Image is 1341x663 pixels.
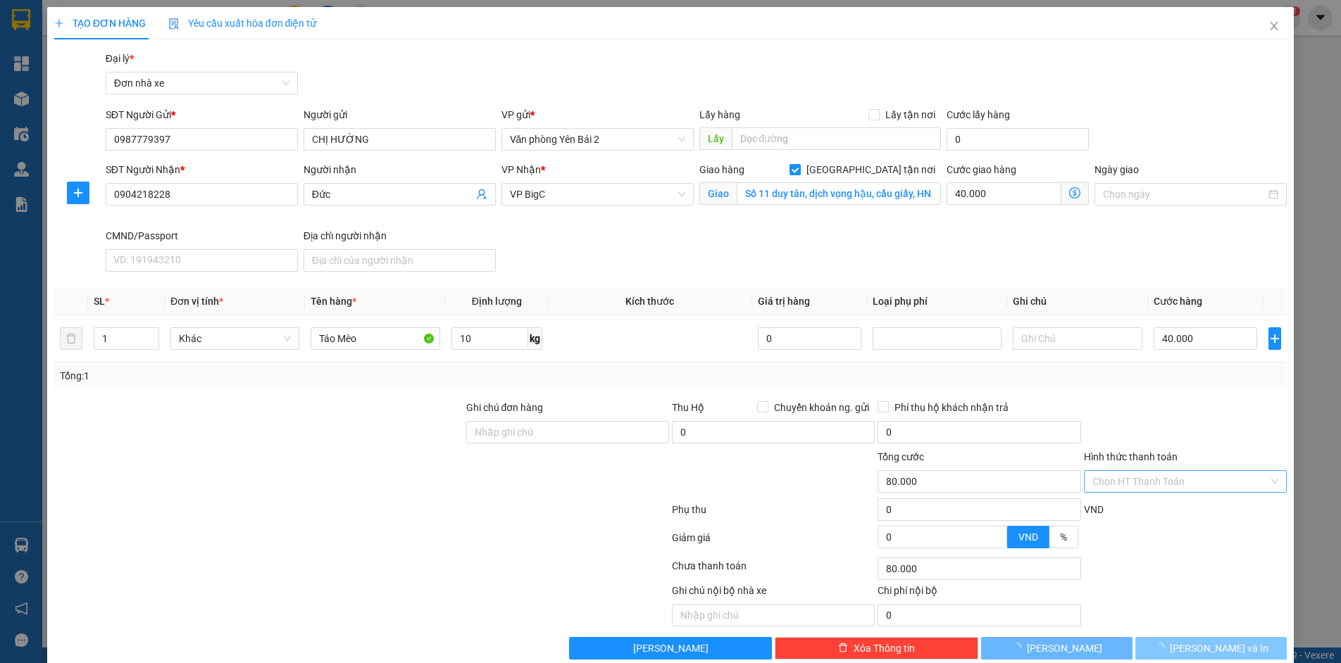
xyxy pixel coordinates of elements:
div: Người gửi [304,107,496,122]
div: Địa chỉ người nhận [304,228,496,244]
div: Chi phí nội bộ [878,583,1080,604]
span: close [1268,20,1280,32]
label: Ghi chú đơn hàng [466,402,544,413]
input: Ghi chú đơn hàng [466,421,669,443]
input: Cước giao hàng [947,182,1062,205]
span: Giao [699,182,737,205]
span: user-add [476,189,487,200]
input: 0 [758,327,861,350]
span: [GEOGRAPHIC_DATA] tận nơi [801,162,941,177]
div: Người nhận [304,162,496,177]
button: Close [1254,7,1294,46]
div: Tổng: 1 [60,368,518,384]
div: Phụ thu [670,502,876,526]
span: Chuyển khoản ng. gửi [768,400,875,415]
b: GỬI : Văn phòng Yên Bái 2 [18,102,247,125]
span: Lấy [699,127,732,150]
span: % [1060,531,1067,543]
span: Kích thước [625,296,674,307]
li: Hotline: 19001155 [132,52,589,70]
button: [PERSON_NAME] và In [1135,637,1287,659]
input: VD: Bàn, Ghế [311,327,439,350]
span: SL [94,296,105,307]
span: Tên hàng [311,296,356,307]
input: Giao tận nơi [737,182,941,205]
span: loading [1154,643,1170,652]
button: deleteXóa Thông tin [775,637,978,659]
span: Khác [179,328,291,349]
div: CMND/Passport [106,228,298,244]
label: Hình thức thanh toán [1084,451,1178,462]
li: Số 10 ngõ 15 Ngọc Hồi, Q.[PERSON_NAME], [GEOGRAPHIC_DATA] [132,34,589,52]
span: loading [1011,643,1027,652]
span: Giá trị hàng [758,296,810,307]
span: VP Nhận [501,164,541,175]
span: plus [68,187,89,198]
span: Thu Hộ [672,402,704,413]
img: icon [168,18,180,30]
div: Ghi chú nội bộ nhà xe [672,583,875,604]
span: Yêu cầu xuất hóa đơn điện tử [168,18,317,29]
span: VND [1084,504,1104,515]
th: Loại phụ phí [867,288,1007,315]
div: Giảm giá [670,530,876,555]
span: Đơn nhà xe [114,72,289,94]
div: SĐT Người Nhận [106,162,298,177]
span: Văn phòng Yên Bái 2 [510,129,685,150]
span: [PERSON_NAME] [633,640,709,656]
button: delete [60,327,82,350]
div: SĐT Người Gửi [106,107,298,122]
label: Cước giao hàng [947,164,1016,175]
span: Giao hàng [699,164,744,175]
span: Đại lý [106,53,134,64]
input: Nhập ghi chú [672,604,875,626]
button: plus [1268,327,1282,350]
span: TẠO ĐƠN HÀNG [54,18,146,29]
span: VP BigC [510,184,685,205]
span: dollar-circle [1069,187,1080,198]
input: Cước lấy hàng [947,128,1090,151]
th: Ghi chú [1007,288,1147,315]
button: plus [67,182,89,204]
button: [PERSON_NAME] [981,637,1133,659]
span: [PERSON_NAME] và In [1170,640,1268,656]
span: Lấy tận nơi [880,107,941,122]
span: Phí thu hộ khách nhận trả [889,400,1014,415]
label: Cước lấy hàng [947,109,1010,120]
input: Dọc đường [732,127,941,150]
input: Ghi Chú [1013,327,1142,350]
input: Ngày giao [1103,187,1266,202]
span: plus [1269,333,1281,344]
span: VND [1018,531,1038,543]
span: Lấy hàng [699,109,740,120]
label: Ngày giao [1094,164,1139,175]
span: plus [54,18,64,28]
div: VP gửi [501,107,694,122]
button: [PERSON_NAME] [569,637,772,659]
span: kg [528,327,542,350]
div: Chưa thanh toán [670,558,876,583]
span: Xóa Thông tin [854,640,915,656]
input: Địa chỉ của người nhận [304,249,496,272]
span: Định lượng [472,296,522,307]
span: Đơn vị tính [170,296,223,307]
span: Cước hàng [1154,296,1202,307]
span: [PERSON_NAME] [1027,640,1102,656]
img: logo.jpg [18,18,88,88]
span: Tổng cước [878,451,924,462]
span: delete [838,643,848,654]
